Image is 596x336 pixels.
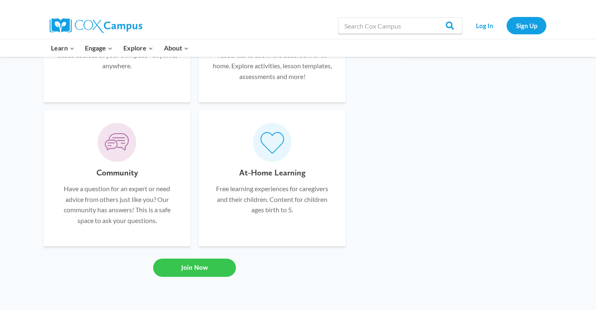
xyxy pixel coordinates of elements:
[338,17,462,34] input: Search Cox Campus
[153,259,236,277] a: Join Now
[239,166,305,179] h6: At-Home Learning
[50,18,142,33] img: Cox Campus
[507,17,546,34] a: Sign Up
[211,39,333,82] p: Enjoy hundreds of free, downloadable resources to use in the classroom or at home. Explore activi...
[159,39,194,57] button: Child menu of About
[46,39,80,57] button: Child menu of Learn
[56,183,178,226] p: Have a question for an expert or need advice from others just like you? Our community has answers...
[118,39,159,57] button: Child menu of Explore
[96,166,138,179] h6: Community
[466,17,502,34] a: Log In
[466,17,546,34] nav: Secondary Navigation
[181,264,208,271] span: Join Now
[211,183,333,215] p: Free learning experiences for caregivers and their children. Content for children ages birth to 5.
[80,39,118,57] button: Child menu of Engage
[46,39,194,57] nav: Primary Navigation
